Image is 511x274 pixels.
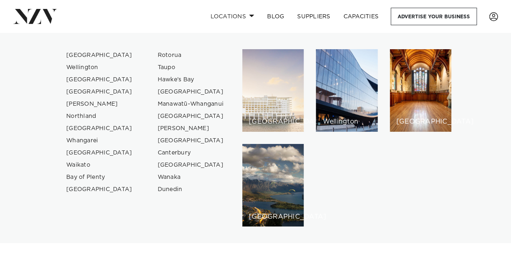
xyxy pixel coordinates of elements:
a: Wanaka [151,171,230,183]
a: SUPPLIERS [291,8,337,25]
a: [GEOGRAPHIC_DATA] [151,86,230,98]
a: Locations [204,8,261,25]
a: [GEOGRAPHIC_DATA] [60,49,139,61]
img: nzv-logo.png [13,9,57,24]
a: [PERSON_NAME] [60,98,139,110]
h6: [GEOGRAPHIC_DATA] [249,213,297,220]
a: Auckland venues [GEOGRAPHIC_DATA] [242,49,304,132]
a: Waikato [60,159,139,171]
a: [GEOGRAPHIC_DATA] [151,159,230,171]
a: Northland [60,110,139,122]
h6: Wellington [322,118,371,125]
a: [GEOGRAPHIC_DATA] [151,135,230,147]
a: Capacities [337,8,385,25]
a: Hawke's Bay [151,74,230,86]
a: [GEOGRAPHIC_DATA] [60,183,139,196]
a: Christchurch venues [GEOGRAPHIC_DATA] [390,49,451,132]
a: [PERSON_NAME] [151,122,230,135]
a: [GEOGRAPHIC_DATA] [60,74,139,86]
a: Advertise your business [391,8,477,25]
a: [GEOGRAPHIC_DATA] [60,147,139,159]
a: Taupo [151,61,230,74]
a: Bay of Plenty [60,171,139,183]
a: Wellington [60,61,139,74]
a: [GEOGRAPHIC_DATA] [60,122,139,135]
a: [GEOGRAPHIC_DATA] [151,110,230,122]
a: Queenstown venues [GEOGRAPHIC_DATA] [242,144,304,226]
a: [GEOGRAPHIC_DATA] [60,86,139,98]
a: Canterbury [151,147,230,159]
a: Dunedin [151,183,230,196]
a: Whangarei [60,135,139,147]
a: BLOG [261,8,291,25]
a: Wellington venues Wellington [316,49,377,132]
a: Rotorua [151,49,230,61]
a: Manawatū-Whanganui [151,98,230,110]
h6: [GEOGRAPHIC_DATA] [249,118,297,125]
h6: [GEOGRAPHIC_DATA] [396,118,445,125]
